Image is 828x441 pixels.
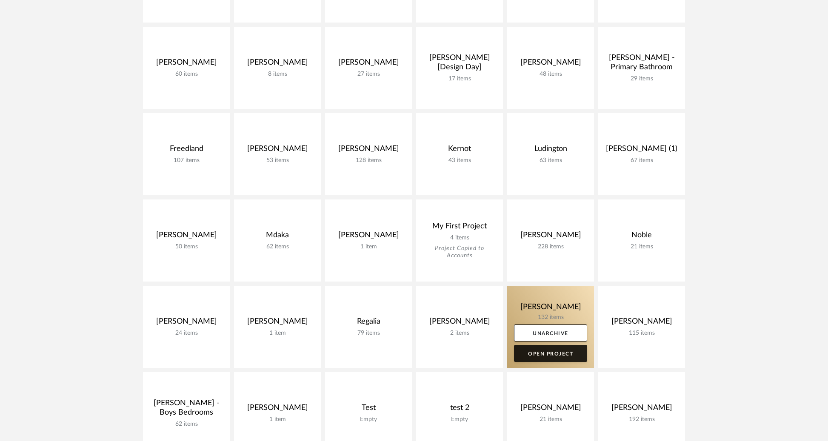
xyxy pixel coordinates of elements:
div: Freedland [150,144,223,157]
div: 128 items [332,157,405,164]
div: Empty [332,416,405,423]
div: [PERSON_NAME] [150,230,223,243]
div: Project Copied to Accounts [423,245,496,259]
div: 2 items [423,330,496,337]
div: [PERSON_NAME] [Design Day] [423,53,496,75]
div: 62 items [150,421,223,428]
div: 228 items [514,243,587,250]
div: My First Project [423,222,496,234]
div: 29 items [605,75,678,83]
div: 21 items [605,243,678,250]
div: 62 items [241,243,314,250]
div: 192 items [605,416,678,423]
div: 67 items [605,157,678,164]
div: Noble [605,230,678,243]
div: [PERSON_NAME] [150,317,223,330]
div: [PERSON_NAME] [605,317,678,330]
div: 43 items [423,157,496,164]
div: [PERSON_NAME] - Boys Bedrooms [150,398,223,421]
div: 1 item [332,243,405,250]
div: 50 items [150,243,223,250]
div: Mdaka [241,230,314,243]
div: [PERSON_NAME] [241,317,314,330]
div: [PERSON_NAME] (1) [605,144,678,157]
div: 17 items [423,75,496,83]
div: 48 items [514,71,587,78]
div: 79 items [332,330,405,337]
a: Unarchive [514,324,587,341]
div: [PERSON_NAME] [605,403,678,416]
div: 4 items [423,234,496,242]
div: Regalia [332,317,405,330]
a: Open Project [514,345,587,362]
div: test 2 [423,403,496,416]
div: 8 items [241,71,314,78]
div: Test [332,403,405,416]
div: 60 items [150,71,223,78]
div: [PERSON_NAME] [423,317,496,330]
div: 63 items [514,157,587,164]
div: [PERSON_NAME] [332,230,405,243]
div: 24 items [150,330,223,337]
div: [PERSON_NAME] - Primary Bathroom [605,53,678,75]
div: [PERSON_NAME] [332,144,405,157]
div: Ludington [514,144,587,157]
div: 115 items [605,330,678,337]
div: [PERSON_NAME] [241,144,314,157]
div: 21 items [514,416,587,423]
div: 27 items [332,71,405,78]
div: [PERSON_NAME] [150,58,223,71]
div: 53 items [241,157,314,164]
div: 1 item [241,330,314,337]
div: [PERSON_NAME] [241,403,314,416]
div: Kernot [423,144,496,157]
div: [PERSON_NAME] [514,403,587,416]
div: [PERSON_NAME] [241,58,314,71]
div: 107 items [150,157,223,164]
div: [PERSON_NAME] [514,230,587,243]
div: [PERSON_NAME] [514,58,587,71]
div: Empty [423,416,496,423]
div: [PERSON_NAME] [332,58,405,71]
div: 1 item [241,416,314,423]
